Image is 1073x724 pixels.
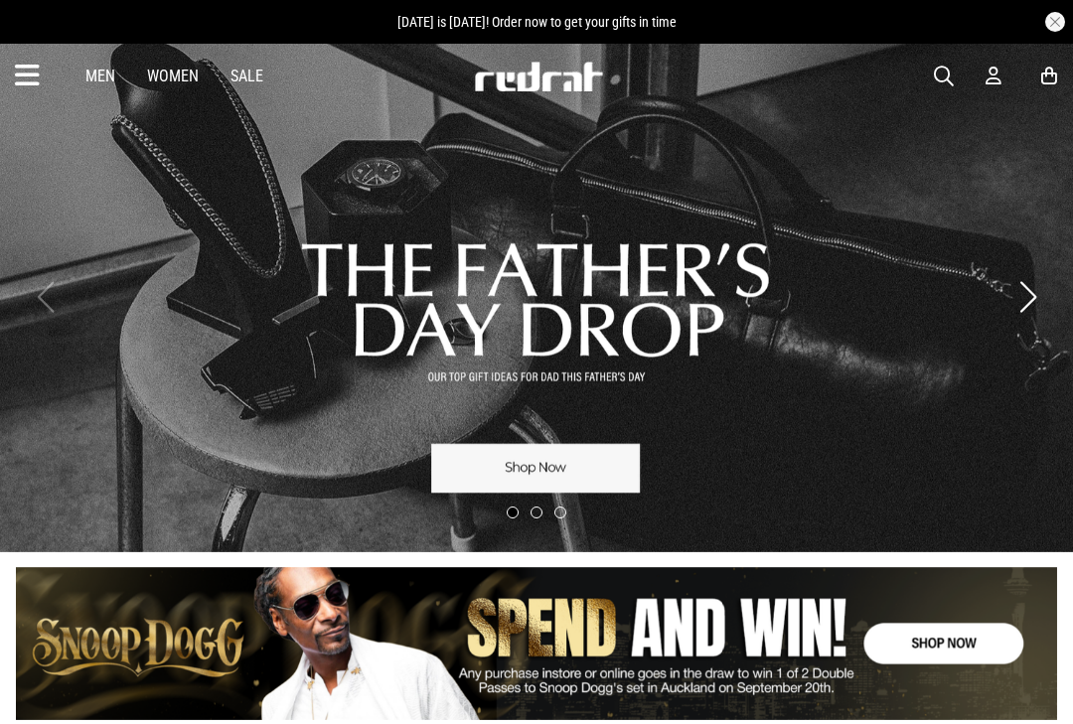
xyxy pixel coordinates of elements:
[85,67,115,85] a: Men
[397,14,677,30] span: [DATE] is [DATE]! Order now to get your gifts in time
[230,67,263,85] a: Sale
[473,62,604,91] img: Redrat logo
[1014,275,1041,319] button: Next slide
[16,567,1057,720] div: 1 / 1
[147,67,199,85] a: Women
[32,275,59,319] button: Previous slide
